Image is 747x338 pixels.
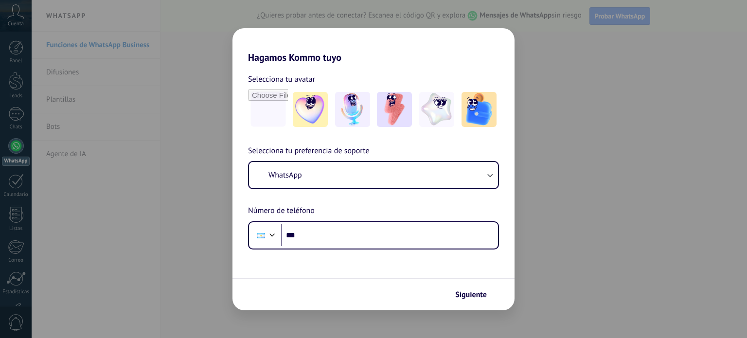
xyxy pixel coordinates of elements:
[252,225,270,246] div: Argentina: + 54
[249,162,498,188] button: WhatsApp
[248,145,370,158] span: Selecciona tu preferencia de soporte
[268,170,302,180] span: WhatsApp
[232,28,515,63] h2: Hagamos Kommo tuyo
[293,92,328,127] img: -1.jpeg
[377,92,412,127] img: -3.jpeg
[451,286,500,303] button: Siguiente
[419,92,454,127] img: -4.jpeg
[335,92,370,127] img: -2.jpeg
[462,92,497,127] img: -5.jpeg
[248,205,315,217] span: Número de teléfono
[248,73,315,86] span: Selecciona tu avatar
[455,291,487,298] span: Siguiente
